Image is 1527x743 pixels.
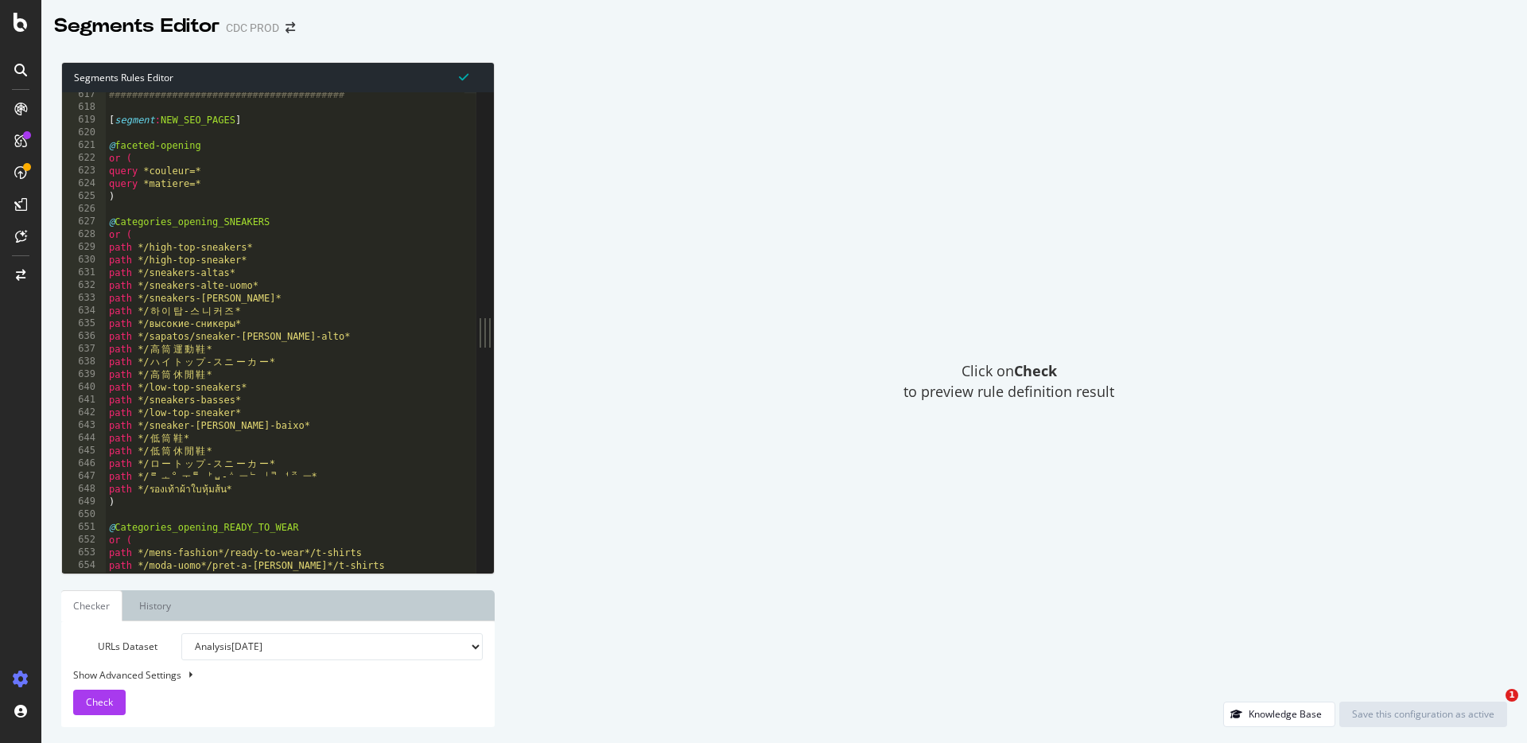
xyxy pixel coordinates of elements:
div: 627 [62,216,106,228]
div: 625 [62,190,106,203]
div: Show Advanced Settings [61,668,471,682]
button: Knowledge Base [1223,702,1335,727]
iframe: Intercom live chat [1473,689,1511,727]
div: 620 [62,126,106,139]
div: 634 [62,305,106,317]
div: 639 [62,368,106,381]
div: 632 [62,279,106,292]
div: 653 [62,547,106,559]
div: 636 [62,330,106,343]
div: 642 [62,407,106,419]
div: 638 [62,356,106,368]
div: Segments Rules Editor [62,63,494,92]
a: Checker [61,590,122,621]
div: 654 [62,559,106,572]
div: 622 [62,152,106,165]
div: 655 [62,572,106,585]
button: Check [73,690,126,715]
a: Knowledge Base [1223,707,1335,721]
span: Syntax is valid [459,69,468,84]
div: 641 [62,394,106,407]
div: 635 [62,317,106,330]
div: 629 [62,241,106,254]
div: 633 [62,292,106,305]
a: History [126,590,184,621]
button: Save this configuration as active [1339,702,1507,727]
div: 648 [62,483,106,496]
label: URLs Dataset [61,633,169,660]
div: 618 [62,101,106,114]
div: 647 [62,470,106,483]
div: 624 [62,177,106,190]
div: 651 [62,521,106,534]
div: 645 [62,445,106,457]
span: 1 [1506,689,1518,702]
div: 637 [62,343,106,356]
div: 640 [62,381,106,394]
span: Click on to preview rule definition result [903,361,1114,402]
div: 626 [62,203,106,216]
div: Save this configuration as active [1352,707,1494,721]
div: 646 [62,457,106,470]
div: 619 [62,114,106,126]
div: 650 [62,508,106,521]
div: 631 [62,266,106,279]
div: arrow-right-arrow-left [286,22,295,33]
div: 644 [62,432,106,445]
div: 630 [62,254,106,266]
div: Segments Editor [54,13,220,40]
div: 643 [62,419,106,432]
div: CDC PROD [226,20,279,36]
strong: Check [1014,361,1057,380]
div: Knowledge Base [1249,707,1322,721]
div: 652 [62,534,106,547]
div: 628 [62,228,106,241]
span: Check [86,695,113,709]
div: 617 [62,88,106,101]
div: 649 [62,496,106,508]
div: 623 [62,165,106,177]
div: 621 [62,139,106,152]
